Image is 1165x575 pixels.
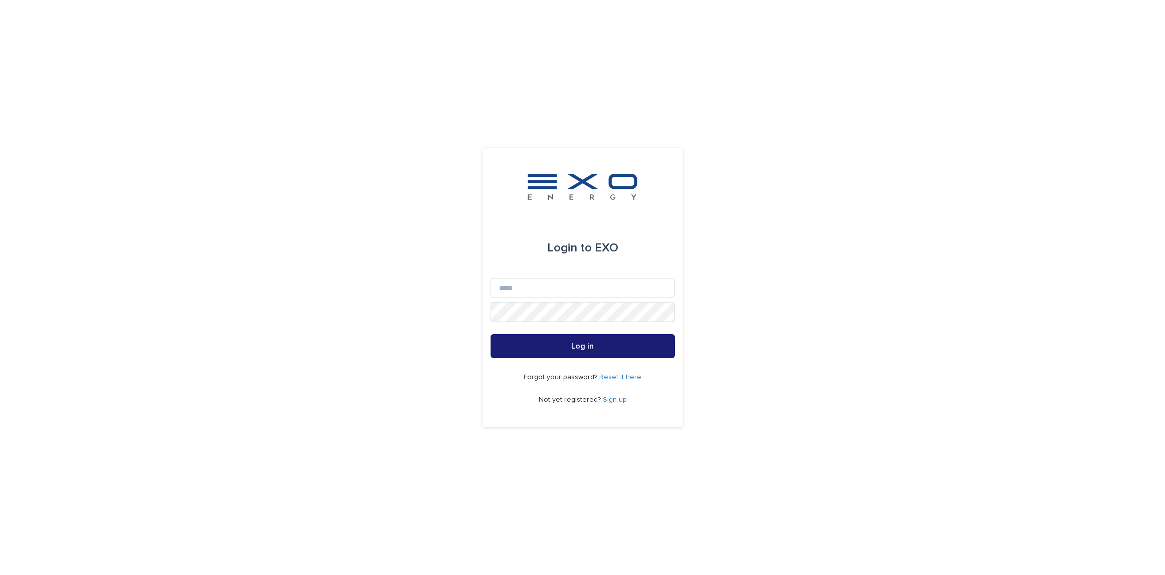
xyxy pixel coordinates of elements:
[539,396,603,403] span: Not yet registered?
[547,234,618,262] div: EXO
[491,334,675,358] button: Log in
[571,342,594,350] span: Log in
[599,374,641,381] a: Reset it here
[526,172,640,202] img: FKS5r6ZBThi8E5hshIGi
[524,374,599,381] span: Forgot your password?
[547,242,592,254] span: Login to
[603,396,627,403] a: Sign up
